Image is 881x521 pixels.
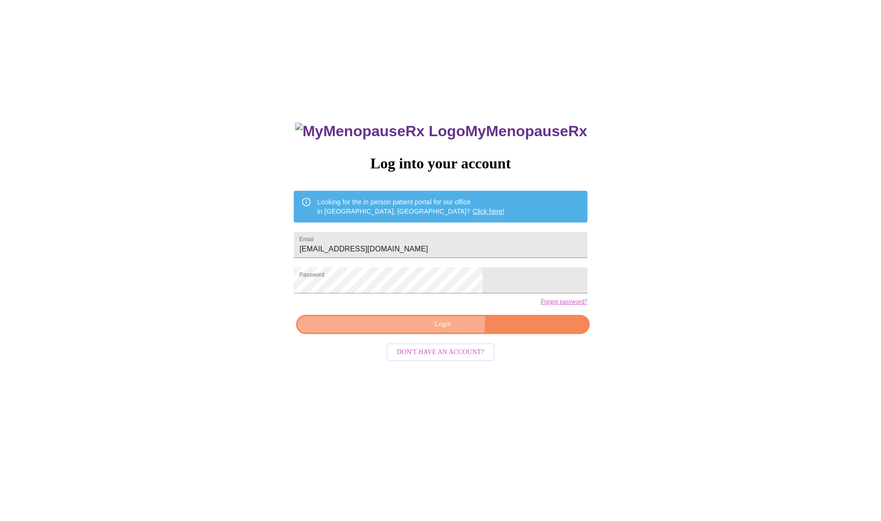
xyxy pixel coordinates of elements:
button: Login [296,315,589,334]
a: Click here! [472,208,504,215]
a: Don't have an account? [384,347,497,355]
span: Don't have an account? [397,347,484,358]
button: Don't have an account? [387,343,494,361]
a: Forgot password? [541,298,587,306]
h3: Log into your account [294,155,587,172]
div: Looking for the in person patient portal for our office in [GEOGRAPHIC_DATA], [GEOGRAPHIC_DATA]? [317,194,504,220]
img: MyMenopauseRx Logo [295,123,465,140]
span: Login [307,319,578,330]
h3: MyMenopauseRx [295,123,587,140]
